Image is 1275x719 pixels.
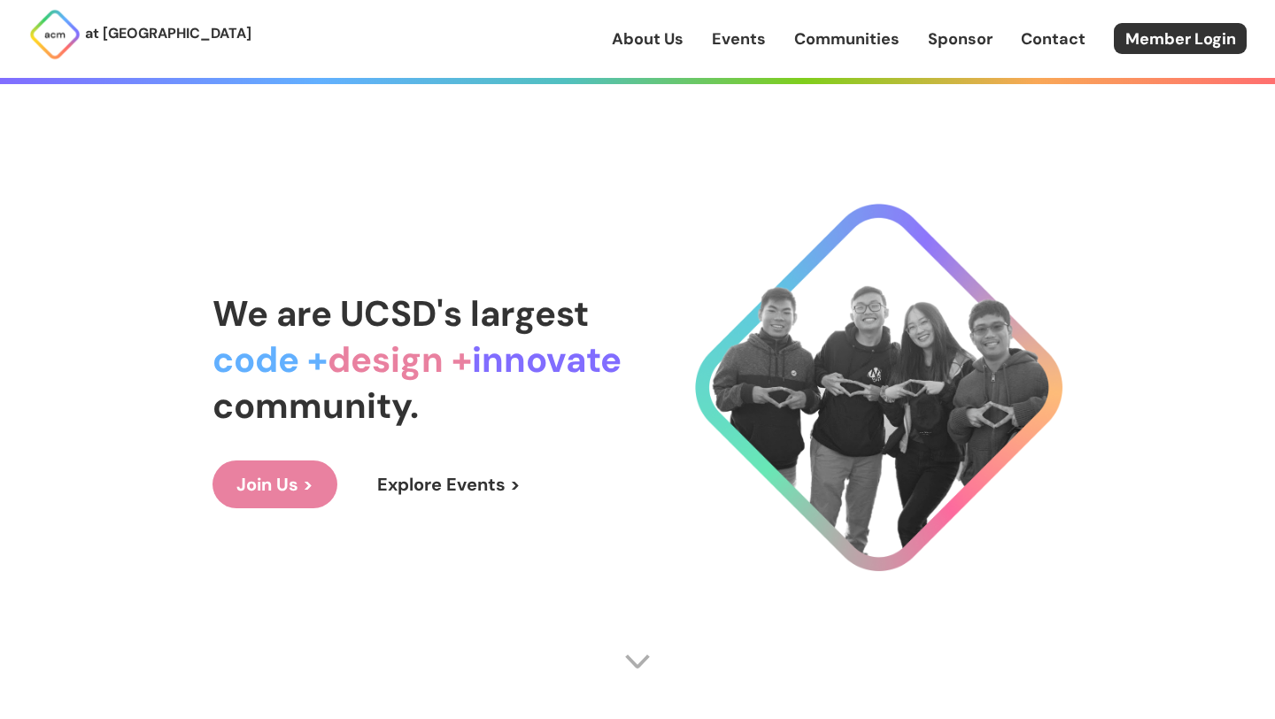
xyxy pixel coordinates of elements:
a: at [GEOGRAPHIC_DATA] [28,8,251,61]
a: Contact [1021,27,1086,50]
a: Join Us > [212,460,337,508]
img: ACM Logo [28,8,81,61]
p: at [GEOGRAPHIC_DATA] [85,22,251,45]
a: Sponsor [928,27,993,50]
span: code + [212,336,328,383]
a: Events [712,27,766,50]
span: We are UCSD's largest [212,290,589,336]
span: innovate [472,336,622,383]
a: Member Login [1114,23,1247,54]
span: design + [328,336,472,383]
a: About Us [612,27,684,50]
img: Scroll Arrow [624,648,651,675]
a: Explore Events > [353,460,545,508]
span: community. [212,383,419,429]
img: Cool Logo [695,204,1062,571]
a: Communities [794,27,900,50]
